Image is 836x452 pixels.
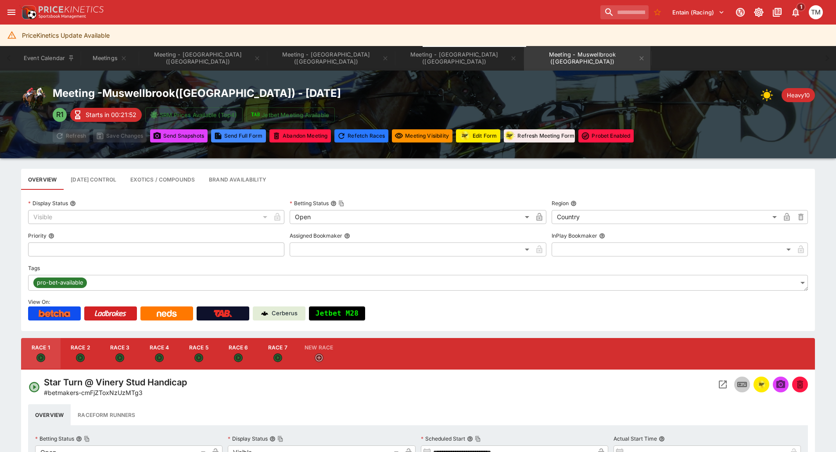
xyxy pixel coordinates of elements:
[28,264,40,272] p: Tags
[809,5,823,19] div: Tristan Matheson
[258,338,298,370] button: Race 7
[792,379,808,388] span: Mark an event as closed and abandoned.
[599,233,605,239] button: InPlay Bookmaker
[219,338,258,370] button: Race 6
[35,435,74,442] p: Betting Status
[64,169,123,190] button: Configure each race specific details at once
[273,353,282,362] svg: Open
[48,233,54,239] button: Priority
[76,436,82,442] button: Betting StatusCopy To Clipboard
[28,210,270,224] div: Visible
[552,199,569,207] p: Region
[94,310,126,317] img: Ladbrokes
[459,130,471,142] div: racingform
[578,129,634,142] button: Toggle ProBet for every event in this meeting
[392,129,452,142] button: Set all events in meeting to specified visibility
[330,200,337,206] button: Betting StatusCopy To Clipboard
[338,200,344,206] button: Copy To Clipboard
[456,129,500,142] button: Update RacingForm for all races in this meeting
[761,86,778,104] div: Weather: Fine
[503,130,516,141] img: racingform.png
[290,232,342,239] p: Assigned Bookmaker
[290,199,329,207] p: Betting Status
[155,353,164,362] svg: Open
[788,4,804,20] button: Notifications
[28,404,808,425] div: basic tabs example
[504,129,575,142] button: Refresh Meeting Form
[650,5,664,19] button: No Bookmarks
[290,210,532,224] div: Open
[667,5,730,19] button: Select Tenant
[157,310,176,317] img: Neds
[33,278,87,287] span: pro-bet-available
[28,381,40,393] svg: Open
[86,110,136,119] p: Starts in 00:21:52
[756,379,767,390] div: racingform
[761,86,778,104] img: sun.png
[756,380,767,389] img: racingform.png
[194,353,203,362] svg: Open
[228,435,268,442] p: Display Status
[396,46,522,71] button: Meeting - Angle Park (AUS)
[253,306,305,320] a: Cerberus
[261,310,268,317] img: Cerberus
[570,200,577,206] button: Region
[44,377,187,388] h4: Star Turn @ Vinery Stud Handicap
[769,4,785,20] button: Documentation
[269,436,276,442] button: Display StatusCopy To Clipboard
[82,46,138,71] button: Meetings
[782,91,815,100] span: Heavy10
[773,377,789,392] span: Send Snapshot
[459,130,471,141] img: racingform.png
[524,46,650,71] button: Meeting - Muswellbrook (AUS)
[782,88,815,102] div: Track Condition: Heavy10
[53,86,634,100] h2: Meeting - Muswellbrook ( [GEOGRAPHIC_DATA] ) - [DATE]
[28,232,47,239] p: Priority
[715,377,731,392] button: Open Event
[309,306,365,320] button: Jetbet M28
[298,338,340,370] button: New Race
[753,377,769,392] button: racingform
[552,232,597,239] p: InPlay Bookmaker
[4,4,19,20] button: open drawer
[732,4,748,20] button: Connected to PK
[28,199,68,207] p: Display Status
[246,107,335,122] button: Jetbet Meeting Available
[84,436,90,442] button: Copy To Clipboard
[140,338,179,370] button: Race 4
[44,388,143,397] p: Copy To Clipboard
[475,436,481,442] button: Copy To Clipboard
[28,404,71,425] button: Overview
[70,200,76,206] button: Display Status
[268,46,394,71] button: Meeting - Angle Park (AUS)
[100,338,140,370] button: Race 3
[234,353,243,362] svg: Open
[18,46,80,71] button: Event Calendar
[179,338,219,370] button: Race 5
[28,299,50,305] span: View On:
[145,107,243,122] button: SRM Prices Available (Top4)
[71,404,142,425] button: Raceform Runners
[751,4,767,20] button: Toggle light/dark mode
[123,169,202,190] button: View and edit meeting dividends and compounds.
[39,6,104,13] img: PriceKinetics
[600,5,649,19] input: search
[614,435,657,442] p: Actual Start Time
[140,46,266,71] button: Meeting - Mildura (AUS)
[467,436,473,442] button: Scheduled StartCopy To Clipboard
[334,129,388,142] button: Refetching all race data will discard any changes you have made and reload the latest race data f...
[503,130,516,142] div: racingform
[214,310,232,317] img: TabNZ
[36,353,45,362] svg: Open
[61,338,100,370] button: Race 2
[76,353,85,362] svg: Open
[39,14,86,18] img: Sportsbook Management
[344,233,350,239] button: Assigned Bookmaker
[552,210,780,224] div: Country
[19,4,37,21] img: PriceKinetics Logo
[211,129,266,142] button: Send Full Form
[150,129,208,142] button: Send Snapshots
[115,353,124,362] svg: Open
[21,86,46,111] img: horse_racing.png
[797,3,806,11] span: 1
